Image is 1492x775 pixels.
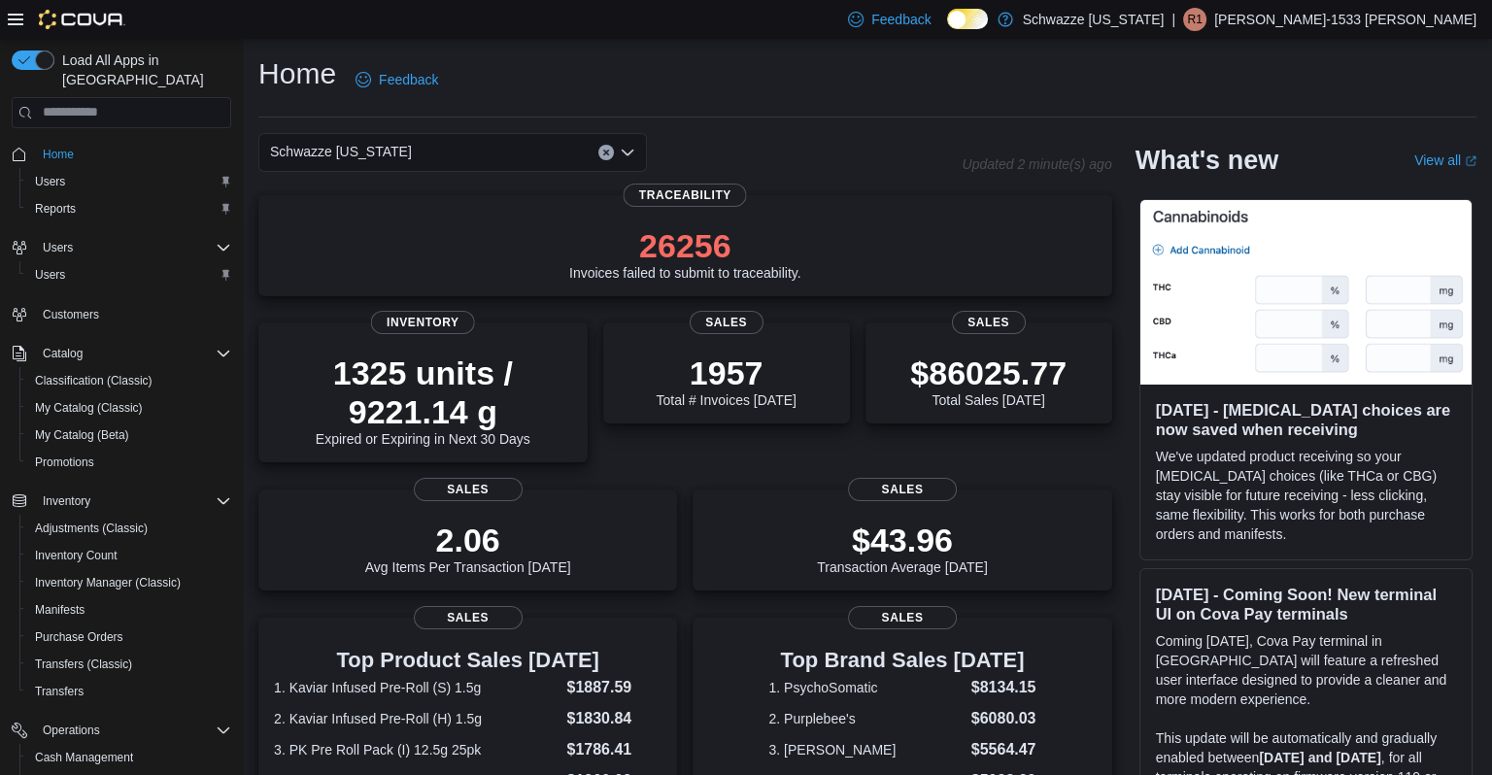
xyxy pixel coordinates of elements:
span: R1 [1187,8,1202,31]
a: Inventory Count [27,544,125,567]
span: My Catalog (Classic) [35,400,143,416]
span: Inventory Manager (Classic) [35,575,181,590]
span: Reports [27,197,231,220]
p: $86025.77 [910,354,1067,392]
span: My Catalog (Beta) [27,423,231,447]
a: Home [35,143,82,166]
h3: Top Brand Sales [DATE] [768,649,1035,672]
span: Promotions [27,451,231,474]
span: Reports [35,201,76,217]
div: Total Sales [DATE] [910,354,1067,408]
button: Transfers [19,678,239,705]
p: Updated 2 minute(s) ago [962,156,1111,172]
span: Classification (Classic) [27,369,231,392]
button: Catalog [4,340,239,367]
span: Purchase Orders [27,625,231,649]
span: Dark Mode [947,29,948,30]
h3: [DATE] - Coming Soon! New terminal UI on Cova Pay terminals [1156,585,1456,623]
p: [PERSON_NAME]-1533 [PERSON_NAME] [1214,8,1476,31]
span: Cash Management [27,746,231,769]
a: Reports [27,197,84,220]
dd: $5564.47 [971,738,1036,761]
span: Purchase Orders [35,629,123,645]
span: Sales [414,478,523,501]
button: My Catalog (Classic) [19,394,239,421]
span: Users [27,170,231,193]
span: Promotions [35,455,94,470]
button: Promotions [19,449,239,476]
button: Users [35,236,81,259]
p: $43.96 [817,521,988,559]
span: Operations [35,719,231,742]
div: Transaction Average [DATE] [817,521,988,575]
a: My Catalog (Classic) [27,396,151,420]
h3: Top Product Sales [DATE] [274,649,661,672]
dd: $6080.03 [971,707,1036,730]
button: Inventory [4,488,239,515]
button: Clear input [598,145,614,160]
button: Open list of options [620,145,635,160]
a: Purchase Orders [27,625,131,649]
span: Catalog [43,346,83,361]
button: Inventory Manager (Classic) [19,569,239,596]
button: Operations [4,717,239,744]
p: We've updated product receiving so your [MEDICAL_DATA] choices (like THCa or CBG) stay visible fo... [1156,447,1456,544]
p: 1325 units / 9221.14 g [274,354,572,431]
span: Catalog [35,342,231,365]
span: Manifests [35,602,85,618]
span: Inventory [43,493,90,509]
a: Classification (Classic) [27,369,160,392]
h2: What's new [1136,145,1278,176]
button: Cash Management [19,744,239,771]
button: Inventory Count [19,542,239,569]
span: Users [27,263,231,286]
a: Adjustments (Classic) [27,517,155,540]
a: Promotions [27,451,102,474]
button: Users [4,234,239,261]
a: Users [27,263,73,286]
button: Home [4,140,239,168]
button: Manifests [19,596,239,623]
dt: 1. PsychoSomatic [768,678,963,697]
span: Inventory Count [35,548,118,563]
button: Classification (Classic) [19,367,239,394]
span: Transfers [27,680,231,703]
h3: [DATE] - [MEDICAL_DATA] choices are now saved when receiving [1156,400,1456,439]
p: Schwazze [US_STATE] [1023,8,1165,31]
span: My Catalog (Classic) [27,396,231,420]
button: Adjustments (Classic) [19,515,239,542]
span: Transfers (Classic) [27,653,231,676]
strong: [DATE] and [DATE] [1259,750,1380,765]
p: Coming [DATE], Cova Pay terminal in [GEOGRAPHIC_DATA] will feature a refreshed user interface des... [1156,631,1456,709]
a: Customers [35,303,107,326]
button: Users [19,168,239,195]
span: Home [43,147,74,162]
a: Feedback [348,60,446,99]
img: Cova [39,10,125,29]
button: Operations [35,719,108,742]
span: Adjustments (Classic) [27,517,231,540]
button: My Catalog (Beta) [19,421,239,449]
span: Customers [35,302,231,326]
span: Customers [43,307,99,322]
span: Cash Management [35,750,133,765]
span: Sales [690,311,763,334]
div: Avg Items Per Transaction [DATE] [365,521,571,575]
div: Ryan-1533 Ordorica [1183,8,1206,31]
p: 1957 [656,354,796,392]
dt: 3. PK Pre Roll Pack (I) 12.5g 25pk [274,740,559,759]
span: Inventory [371,311,475,334]
span: Load All Apps in [GEOGRAPHIC_DATA] [54,51,231,89]
span: Inventory Count [27,544,231,567]
dd: $1830.84 [566,707,661,730]
span: Users [35,267,65,283]
span: Users [35,174,65,189]
p: 26256 [569,226,801,265]
svg: External link [1465,155,1476,167]
a: Transfers (Classic) [27,653,140,676]
div: Total # Invoices [DATE] [656,354,796,408]
span: Users [35,236,231,259]
dd: $1887.59 [566,676,661,699]
span: Feedback [871,10,931,29]
span: Sales [848,478,957,501]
